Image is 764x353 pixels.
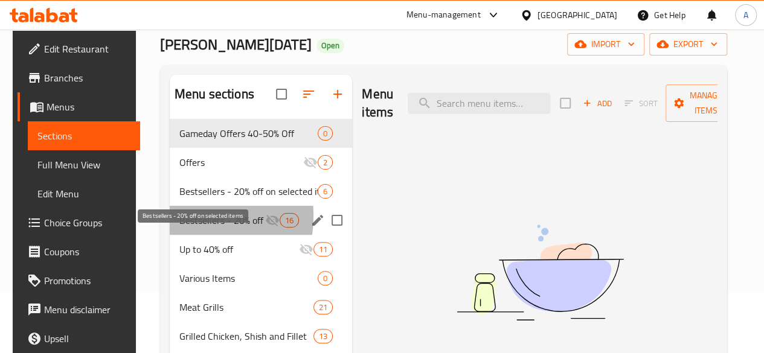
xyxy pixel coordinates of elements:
[406,8,481,22] div: Menu-management
[318,271,333,285] div: items
[179,213,265,227] span: Bestsellers - 20% off on selected items
[170,322,352,351] div: Grilled Chicken, Shish and Fillet13
[313,300,333,314] div: items
[18,295,140,324] a: Menu disclaimer
[323,80,352,109] button: Add section
[389,192,691,352] img: dish.svg
[577,37,635,52] span: import
[179,242,299,256] span: Up to 40% off
[581,97,614,110] span: Add
[179,155,303,170] span: Offers
[170,293,352,322] div: Meat Grills21
[316,40,344,51] span: Open
[303,155,318,170] svg: Inactive section
[47,100,130,114] span: Menus
[265,213,280,227] svg: Inactive section
[408,93,550,114] input: search
[44,331,130,346] span: Upsell
[179,126,318,141] span: Gameday Offers 40-50% Off
[170,235,352,264] div: Up to 40% off11
[314,331,332,342] span: 13
[44,215,130,230] span: Choice Groups
[44,302,130,317] span: Menu disclaimer
[37,157,130,172] span: Full Menu View
[170,119,352,148] div: Gameday Offers 40-50% Off0
[578,94,617,113] button: Add
[280,215,298,226] span: 16
[314,302,332,313] span: 21
[318,157,332,168] span: 2
[362,85,393,121] h2: Menu items
[318,128,332,139] span: 0
[318,184,333,199] div: items
[28,150,140,179] a: Full Menu View
[179,329,313,343] span: Grilled Chicken, Shish and Fillet
[44,71,130,85] span: Branches
[18,34,140,63] a: Edit Restaurant
[18,266,140,295] a: Promotions
[28,121,140,150] a: Sections
[578,94,617,113] span: Add item
[309,211,327,229] button: edit
[18,92,140,121] a: Menus
[318,126,333,141] div: items
[170,264,352,293] div: Various Items0
[666,84,746,122] button: Manage items
[37,186,130,201] span: Edit Menu
[649,33,727,56] button: export
[743,8,748,22] span: A
[538,8,617,22] div: [GEOGRAPHIC_DATA]
[313,329,333,343] div: items
[316,39,344,53] div: Open
[179,271,318,285] span: Various Items
[280,213,299,227] div: items
[318,155,333,170] div: items
[318,273,332,284] span: 0
[37,129,130,143] span: Sections
[179,300,313,314] span: Meat Grills
[675,88,737,118] span: Manage items
[318,186,332,197] span: 6
[175,85,254,103] h2: Menu sections
[44,42,130,56] span: Edit Restaurant
[28,179,140,208] a: Edit Menu
[18,208,140,237] a: Choice Groups
[160,31,312,58] span: [PERSON_NAME][DATE]
[18,237,140,266] a: Coupons
[617,94,666,113] span: Select section first
[18,63,140,92] a: Branches
[170,206,352,235] div: Bestsellers - 20% off on selected items16edit
[299,242,313,256] svg: Inactive section
[170,177,352,206] div: Bestsellers - 20% off on selected items6
[179,184,318,199] span: Bestsellers - 20% off on selected items
[567,33,644,56] button: import
[170,148,352,177] div: Offers2
[294,80,323,109] span: Sort sections
[44,244,130,259] span: Coupons
[269,81,294,107] span: Select all sections
[44,273,130,288] span: Promotions
[314,244,332,255] span: 11
[313,242,333,256] div: items
[18,324,140,353] a: Upsell
[659,37,717,52] span: export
